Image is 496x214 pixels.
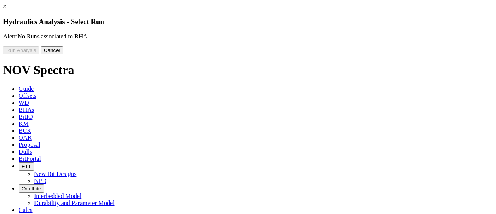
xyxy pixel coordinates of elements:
a: × [3,3,7,10]
span: KM [19,120,29,127]
span: Proposal [19,141,40,148]
p: No Runs associated to BHA [3,33,493,40]
a: Durability and Parameter Model [34,200,115,206]
a: New Bit Designs [34,171,76,177]
span: OrbitLite [22,186,41,191]
span: Dulls [19,148,32,155]
span: WD [19,99,29,106]
a: NPD [34,177,46,184]
button: Cancel [41,46,63,54]
span: OAR [19,134,32,141]
span: Alert: [3,33,17,40]
span: BHAs [19,106,34,113]
span: Offsets [19,92,36,99]
span: Guide [19,85,34,92]
a: Interbedded Model [34,193,81,199]
span: FTT [22,164,31,169]
h3: Hydraulics Analysis - Select Run [3,17,493,26]
span: BitIQ [19,113,33,120]
span: BitPortal [19,155,41,162]
span: Calcs [19,207,33,213]
span: BCR [19,127,31,134]
h1: NOV Spectra [3,63,493,77]
button: Run Analysis [3,46,39,54]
